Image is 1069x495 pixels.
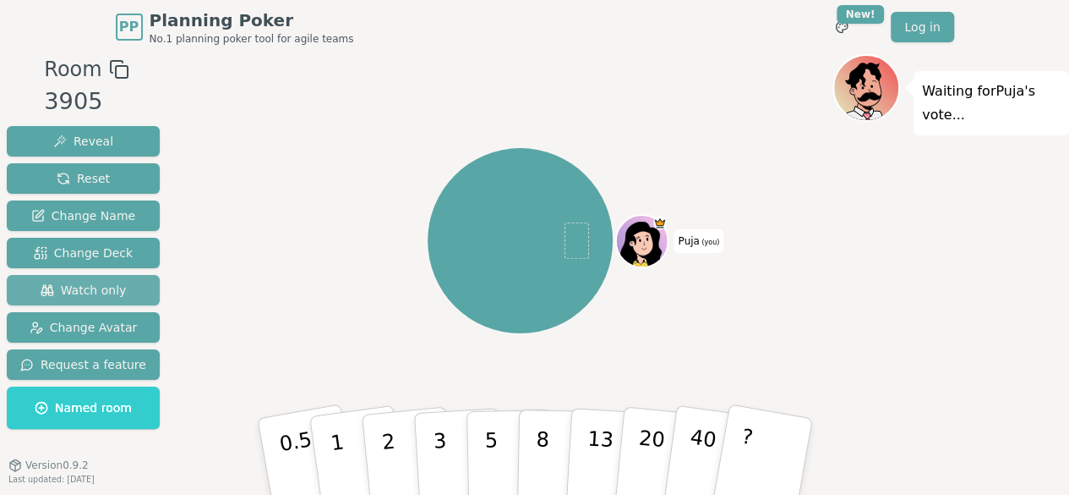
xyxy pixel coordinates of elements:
span: Watch only [41,282,127,299]
button: Version0.9.2 [8,459,89,472]
button: Change Avatar [7,312,160,343]
button: Change Name [7,201,160,231]
button: Click to change your avatar [617,217,666,266]
button: Change Deck [7,238,160,268]
span: Change Avatar [30,319,138,336]
button: Named room [7,387,160,429]
button: New! [826,12,857,42]
span: No.1 planning poker tool for agile teams [150,32,354,46]
div: New! [837,5,885,24]
span: Named room [35,399,132,416]
span: Version 0.9.2 [25,459,89,472]
a: PPPlanning PokerNo.1 planning poker tool for agile teams [116,8,354,46]
button: Request a feature [7,349,160,380]
span: Last updated: [DATE] [8,475,95,484]
span: Click to change your name [674,229,723,253]
span: Reveal [53,133,113,150]
button: Reveal [7,126,160,157]
span: Request a feature [20,356,146,373]
button: Reset [7,163,160,194]
button: Watch only [7,275,160,305]
span: Change Name [31,207,135,224]
span: Room [44,54,101,85]
span: Puja is the host [653,217,666,229]
span: Reset [57,170,110,187]
span: PP [119,17,139,37]
span: Change Deck [34,245,133,261]
div: 3905 [44,85,128,119]
span: Planning Poker [150,8,354,32]
a: Log in [891,12,953,42]
span: (you) [700,239,720,246]
p: Waiting for Puja 's vote... [922,80,1061,127]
